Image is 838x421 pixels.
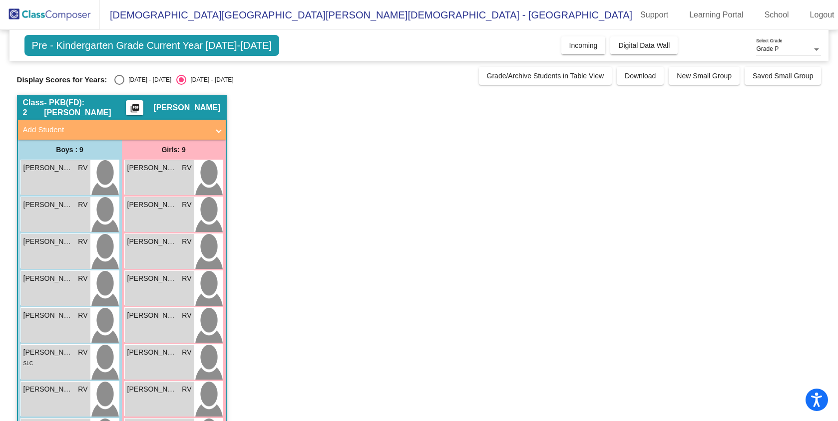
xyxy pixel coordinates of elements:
[617,67,664,85] button: Download
[126,100,143,115] button: Print Students Details
[153,103,220,113] span: [PERSON_NAME]
[681,7,752,23] a: Learning Portal
[182,273,191,284] span: RV
[23,384,73,395] span: [PERSON_NAME]
[129,103,141,117] mat-icon: picture_as_pdf
[78,236,87,247] span: RV
[78,384,87,395] span: RV
[182,384,191,395] span: RV
[479,67,612,85] button: Grade/Archive Students in Table View
[78,310,87,321] span: RV
[182,200,191,210] span: RV
[487,72,604,80] span: Grade/Archive Students in Table View
[23,361,33,366] span: SLC
[127,236,177,247] span: [PERSON_NAME]
[186,75,233,84] div: [DATE] - [DATE]
[114,75,233,85] mat-radio-group: Select an option
[122,140,226,160] div: Girls: 9
[23,236,73,247] span: [PERSON_NAME]
[127,200,177,210] span: [PERSON_NAME]
[24,35,280,56] span: Pre - Kindergarten Grade Current Year [DATE]-[DATE]
[569,41,598,49] span: Incoming
[127,347,177,358] span: [PERSON_NAME]
[23,200,73,210] span: [PERSON_NAME]
[78,163,87,173] span: RV
[44,98,126,118] span: - PKB(FD): [PERSON_NAME]
[677,72,732,80] span: New Small Group
[78,347,87,358] span: RV
[17,75,107,84] span: Display Scores for Years:
[23,98,44,118] span: Class 2
[182,310,191,321] span: RV
[182,347,191,358] span: RV
[100,7,632,23] span: [DEMOGRAPHIC_DATA][GEOGRAPHIC_DATA][PERSON_NAME][DEMOGRAPHIC_DATA] - [GEOGRAPHIC_DATA]
[669,67,740,85] button: New Small Group
[23,310,73,321] span: [PERSON_NAME]
[18,120,226,140] mat-expansion-panel-header: Add Student
[23,124,209,136] mat-panel-title: Add Student
[127,163,177,173] span: [PERSON_NAME]
[127,384,177,395] span: [PERSON_NAME]
[127,273,177,284] span: [PERSON_NAME]
[18,140,122,160] div: Boys : 9
[78,200,87,210] span: RV
[182,236,191,247] span: RV
[23,273,73,284] span: [PERSON_NAME]
[618,41,670,49] span: Digital Data Wall
[182,163,191,173] span: RV
[23,163,73,173] span: [PERSON_NAME]
[745,67,821,85] button: Saved Small Group
[625,72,656,80] span: Download
[124,75,171,84] div: [DATE] - [DATE]
[78,273,87,284] span: RV
[127,310,177,321] span: [PERSON_NAME]
[753,72,813,80] span: Saved Small Group
[561,36,606,54] button: Incoming
[610,36,678,54] button: Digital Data Wall
[757,7,797,23] a: School
[23,347,73,358] span: [PERSON_NAME]
[632,7,676,23] a: Support
[756,45,779,52] span: Grade P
